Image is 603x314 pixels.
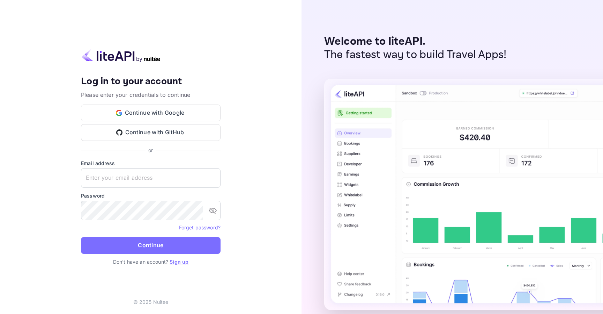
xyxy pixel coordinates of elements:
[179,224,221,230] a: Forget password?
[81,258,221,265] p: Don't have an account?
[133,298,169,306] p: © 2025 Nuitee
[81,91,221,99] p: Please enter your credentials to continue
[81,168,221,188] input: Enter your email address
[81,105,221,121] button: Continue with Google
[81,159,221,167] label: Email address
[81,124,221,141] button: Continue with GitHub
[81,192,221,199] label: Password
[170,259,188,265] a: Sign up
[324,35,507,48] p: Welcome to liteAPI.
[148,147,153,154] p: or
[81,237,221,254] button: Continue
[206,204,220,217] button: toggle password visibility
[179,224,221,231] a: Forget password?
[324,48,507,62] p: The fastest way to build Travel Apps!
[81,49,161,62] img: liteapi
[81,76,221,88] h4: Log in to your account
